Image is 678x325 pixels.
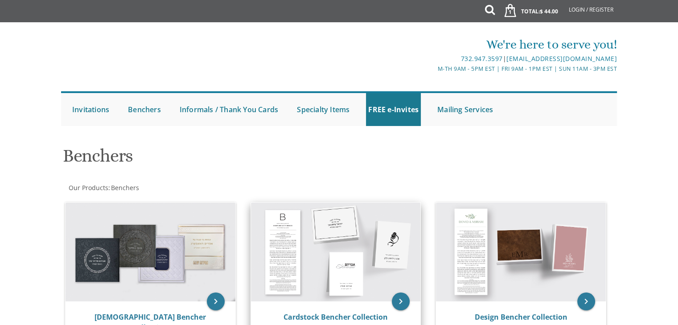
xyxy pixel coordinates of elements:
[436,203,606,301] img: Design Bencher Collection
[577,292,595,310] a: keyboard_arrow_right
[207,292,225,310] a: keyboard_arrow_right
[295,93,352,126] a: Specialty Items
[505,8,515,16] span: 1
[247,53,617,64] div: |
[366,93,421,126] a: FREE e-Invites
[506,54,617,63] a: [EMAIL_ADDRESS][DOMAIN_NAME]
[61,183,339,192] div: :
[68,183,108,192] a: Our Products
[247,36,617,53] div: We're here to serve you!
[66,203,235,301] img: Judaica Bencher Collection
[177,93,280,126] a: Informals / Thank You Cards
[460,54,502,63] a: 732.947.3597
[247,64,617,73] div: M-Th 9am - 5pm EST | Fri 9am - 1pm EST | Sun 11am - 3pm EST
[111,183,139,192] span: Benchers
[540,8,558,15] span: $ 44.00
[392,292,410,310] a: keyboard_arrow_right
[110,183,139,192] a: Benchers
[126,93,163,126] a: Benchers
[251,203,421,301] img: Cardstock Bencher Collection
[63,146,427,172] h1: Benchers
[284,312,388,322] a: Cardstock Bencher Collection
[435,93,495,126] a: Mailing Services
[475,312,567,322] a: Design Bencher Collection
[70,93,111,126] a: Invitations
